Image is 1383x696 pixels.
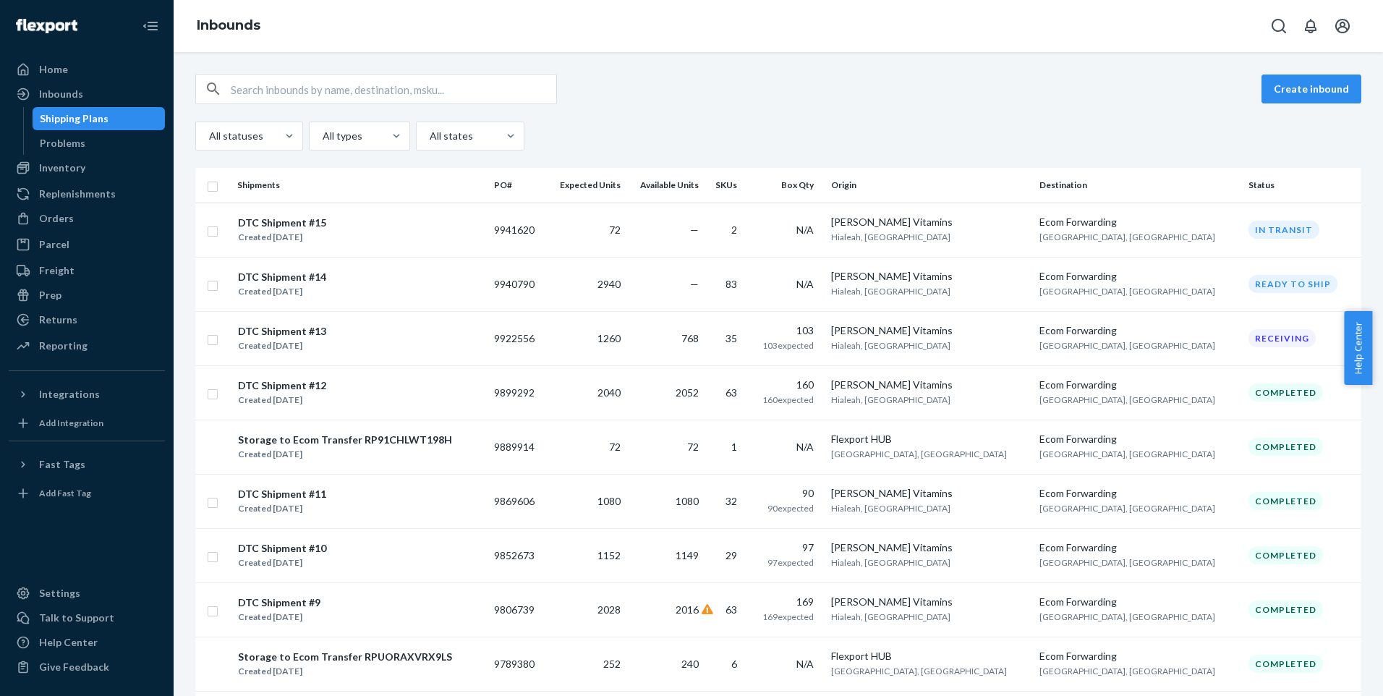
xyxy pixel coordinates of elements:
[1039,649,1237,663] div: Ecom Forwarding
[676,495,699,507] span: 1080
[1039,340,1215,351] span: [GEOGRAPHIC_DATA], [GEOGRAPHIC_DATA]
[831,595,1029,609] div: [PERSON_NAME] Vitamins
[731,658,737,670] span: 6
[725,603,737,616] span: 63
[597,332,621,344] span: 1260
[749,168,825,203] th: Box Qty
[238,324,326,339] div: DTC Shipment #13
[9,259,165,282] a: Freight
[39,660,109,674] div: Give Feedback
[40,111,108,126] div: Shipping Plans
[731,224,737,236] span: 2
[1248,492,1323,510] div: Completed
[39,487,91,499] div: Add Fast Tag
[1328,12,1357,41] button: Open account menu
[9,156,165,179] a: Inventory
[208,129,209,143] input: All statuses
[796,658,814,670] span: N/A
[831,232,950,242] span: Hialeah, [GEOGRAPHIC_DATA]
[831,323,1029,338] div: [PERSON_NAME] Vitamins
[488,420,546,474] td: 9889914
[33,132,166,155] a: Problems
[39,62,68,77] div: Home
[1261,75,1361,103] button: Create inbound
[731,441,737,453] span: 1
[39,237,69,252] div: Parcel
[681,332,699,344] span: 768
[1039,486,1237,501] div: Ecom Forwarding
[488,637,546,691] td: 9789380
[626,168,705,203] th: Available Units
[831,666,1007,676] span: [GEOGRAPHIC_DATA], [GEOGRAPHIC_DATA]
[9,284,165,307] a: Prep
[1248,655,1323,673] div: Completed
[238,270,326,284] div: DTC Shipment #14
[9,412,165,435] a: Add Integration
[1039,215,1237,229] div: Ecom Forwarding
[831,449,1007,459] span: [GEOGRAPHIC_DATA], [GEOGRAPHIC_DATA]
[9,308,165,331] a: Returns
[238,650,452,664] div: Storage to Ecom Transfer RPUORAXVRX9LS
[725,386,737,399] span: 63
[1248,383,1323,402] div: Completed
[1296,12,1325,41] button: Open notifications
[39,387,100,402] div: Integrations
[754,486,814,501] div: 90
[1039,595,1237,609] div: Ecom Forwarding
[1264,12,1293,41] button: Open Search Box
[690,224,699,236] span: —
[238,447,452,462] div: Created [DATE]
[1039,540,1237,555] div: Ecom Forwarding
[1039,611,1215,622] span: [GEOGRAPHIC_DATA], [GEOGRAPHIC_DATA]
[238,664,452,679] div: Created [DATE]
[39,457,85,472] div: Fast Tags
[690,278,699,290] span: —
[546,168,626,203] th: Expected Units
[1344,311,1372,385] span: Help Center
[1248,600,1323,619] div: Completed
[762,394,814,405] span: 160 expected
[39,263,75,278] div: Freight
[39,586,80,600] div: Settings
[9,182,165,205] a: Replenishments
[9,207,165,230] a: Orders
[1039,394,1215,405] span: [GEOGRAPHIC_DATA], [GEOGRAPHIC_DATA]
[9,453,165,476] button: Fast Tags
[831,340,950,351] span: Hialeah, [GEOGRAPHIC_DATA]
[796,278,814,290] span: N/A
[488,168,546,203] th: PO#
[796,224,814,236] span: N/A
[238,378,326,393] div: DTC Shipment #12
[1039,449,1215,459] span: [GEOGRAPHIC_DATA], [GEOGRAPHIC_DATA]
[238,216,326,230] div: DTC Shipment #15
[39,211,74,226] div: Orders
[754,540,814,555] div: 97
[33,107,166,130] a: Shipping Plans
[603,658,621,670] span: 252
[238,393,326,407] div: Created [DATE]
[238,556,326,570] div: Created [DATE]
[725,495,737,507] span: 32
[197,17,260,33] a: Inbounds
[597,603,621,616] span: 2028
[831,269,1029,284] div: [PERSON_NAME] Vitamins
[238,433,452,447] div: Storage to Ecom Transfer RP91CHLWT198H
[1248,275,1337,293] div: Ready to ship
[796,441,814,453] span: N/A
[831,540,1029,555] div: [PERSON_NAME] Vitamins
[831,649,1029,663] div: Flexport HUB
[831,557,950,568] span: Hialeah, [GEOGRAPHIC_DATA]
[238,284,326,299] div: Created [DATE]
[136,12,165,41] button: Close Navigation
[725,549,737,561] span: 29
[754,323,814,338] div: 103
[676,386,699,399] span: 2052
[1039,269,1237,284] div: Ecom Forwarding
[1034,168,1243,203] th: Destination
[1039,503,1215,514] span: [GEOGRAPHIC_DATA], [GEOGRAPHIC_DATA]
[762,611,814,622] span: 169 expected
[681,658,699,670] span: 240
[1039,557,1215,568] span: [GEOGRAPHIC_DATA], [GEOGRAPHIC_DATA]
[488,528,546,582] td: 9852673
[597,495,621,507] span: 1080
